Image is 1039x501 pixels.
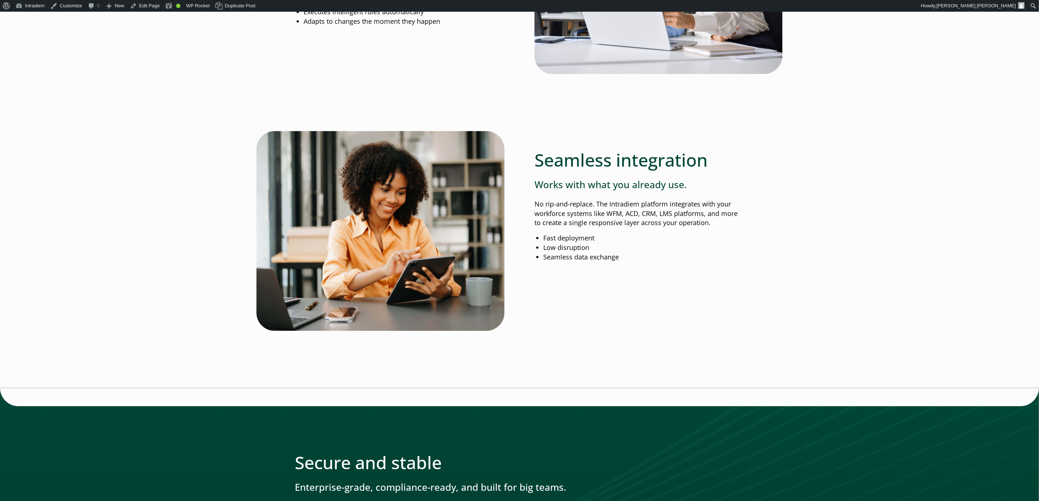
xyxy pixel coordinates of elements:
span: [PERSON_NAME].[PERSON_NAME] [937,3,1016,8]
li: Seamless data exchange [543,253,744,262]
li: Low disruption [543,243,744,253]
li: Adapts to changes the moment they happen [304,17,505,26]
h2: Secure and stable [295,452,744,474]
p: No rip-and-replace. The Intradiem platform integrates with your workforce systems like WFM, ACD, ... [534,200,744,228]
img: Intradiem Platform Seemless Integration [256,131,505,331]
h3: Works with what you already use. [534,179,744,190]
h2: Seamless integration [534,149,744,171]
li: Executes intelligent rules automatically [304,7,505,17]
li: Fast deployment [543,234,744,243]
h3: Enterprise-grade, compliance-ready, and built for big teams. [295,482,744,493]
div: Good [176,4,180,8]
